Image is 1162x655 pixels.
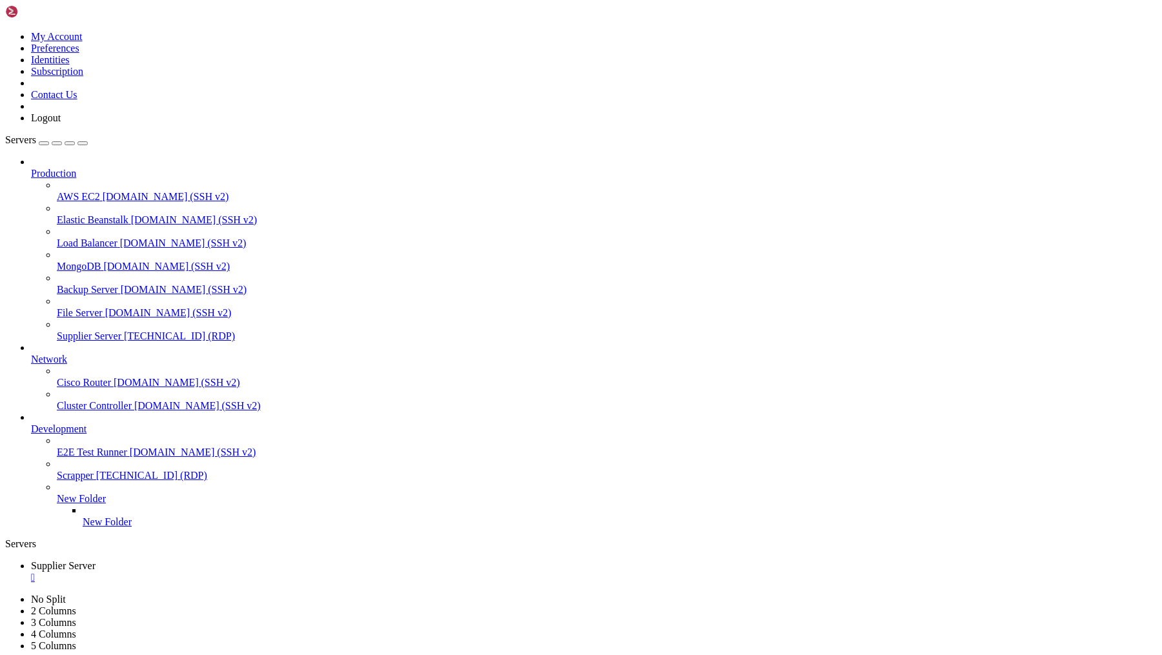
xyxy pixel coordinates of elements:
[57,365,1157,388] li: Cisco Router [DOMAIN_NAME] (SSH v2)
[57,284,118,295] span: Backup Server
[57,470,94,481] span: Scrapper
[57,493,106,504] span: New Folder
[31,112,61,123] a: Logout
[31,43,79,54] a: Preferences
[31,54,70,65] a: Identities
[31,89,77,100] a: Contact Us
[57,470,1157,481] a: Scrapper [TECHNICAL_ID] (RDP)
[57,261,1157,272] a: MongoDB [DOMAIN_NAME] (SSH v2)
[5,538,1157,550] div: Servers
[31,594,66,605] a: No Split
[134,400,261,411] span: [DOMAIN_NAME] (SSH v2)
[5,5,79,18] img: Shellngn
[57,435,1157,458] li: E2E Test Runner [DOMAIN_NAME] (SSH v2)
[57,319,1157,342] li: Supplier Server [TECHNICAL_ID] (RDP)
[57,203,1157,226] li: Elastic Beanstalk [DOMAIN_NAME] (SSH v2)
[57,261,101,272] span: MongoDB
[57,191,1157,203] a: AWS EC2 [DOMAIN_NAME] (SSH v2)
[31,560,1157,583] a: Supplier Server
[31,354,1157,365] a: Network
[57,447,1157,458] a: E2E Test Runner [DOMAIN_NAME] (SSH v2)
[31,560,96,571] span: Supplier Server
[130,447,256,458] span: [DOMAIN_NAME] (SSH v2)
[57,400,1157,412] a: Cluster Controller [DOMAIN_NAME] (SSH v2)
[83,505,1157,528] li: New Folder
[114,377,240,388] span: [DOMAIN_NAME] (SSH v2)
[31,156,1157,342] li: Production
[57,388,1157,412] li: Cluster Controller [DOMAIN_NAME] (SSH v2)
[57,447,127,458] span: E2E Test Runner
[83,516,1157,528] a: New Folder
[57,237,1157,249] a: Load Balancer [DOMAIN_NAME] (SSH v2)
[57,377,1157,388] a: Cisco Router [DOMAIN_NAME] (SSH v2)
[31,354,67,365] span: Network
[31,66,83,77] a: Subscription
[31,617,76,628] a: 3 Columns
[120,237,247,248] span: [DOMAIN_NAME] (SSH v2)
[31,412,1157,528] li: Development
[57,296,1157,319] li: File Server [DOMAIN_NAME] (SSH v2)
[31,342,1157,412] li: Network
[131,214,258,225] span: [DOMAIN_NAME] (SSH v2)
[57,458,1157,481] li: Scrapper [TECHNICAL_ID] (RDP)
[103,261,230,272] span: [DOMAIN_NAME] (SSH v2)
[105,307,232,318] span: [DOMAIN_NAME] (SSH v2)
[57,284,1157,296] a: Backup Server [DOMAIN_NAME] (SSH v2)
[31,168,1157,179] a: Production
[5,134,36,145] span: Servers
[57,400,132,411] span: Cluster Controller
[31,423,87,434] span: Development
[57,307,1157,319] a: File Server [DOMAIN_NAME] (SSH v2)
[57,237,117,248] span: Load Balancer
[103,191,229,202] span: [DOMAIN_NAME] (SSH v2)
[96,470,207,481] span: [TECHNICAL_ID] (RDP)
[121,284,247,295] span: [DOMAIN_NAME] (SSH v2)
[31,168,76,179] span: Production
[31,31,83,42] a: My Account
[57,330,121,341] span: Supplier Server
[31,423,1157,435] a: Development
[57,481,1157,528] li: New Folder
[57,179,1157,203] li: AWS EC2 [DOMAIN_NAME] (SSH v2)
[57,330,1157,342] a: Supplier Server [TECHNICAL_ID] (RDP)
[31,572,1157,583] a: 
[57,307,103,318] span: File Server
[57,377,111,388] span: Cisco Router
[57,214,1157,226] a: Elastic Beanstalk [DOMAIN_NAME] (SSH v2)
[124,330,235,341] span: [TECHNICAL_ID] (RDP)
[57,191,100,202] span: AWS EC2
[31,605,76,616] a: 2 Columns
[57,214,128,225] span: Elastic Beanstalk
[57,493,1157,505] a: New Folder
[5,134,88,145] a: Servers
[57,249,1157,272] li: MongoDB [DOMAIN_NAME] (SSH v2)
[83,516,132,527] span: New Folder
[57,226,1157,249] li: Load Balancer [DOMAIN_NAME] (SSH v2)
[57,272,1157,296] li: Backup Server [DOMAIN_NAME] (SSH v2)
[31,629,76,640] a: 4 Columns
[31,640,76,651] a: 5 Columns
